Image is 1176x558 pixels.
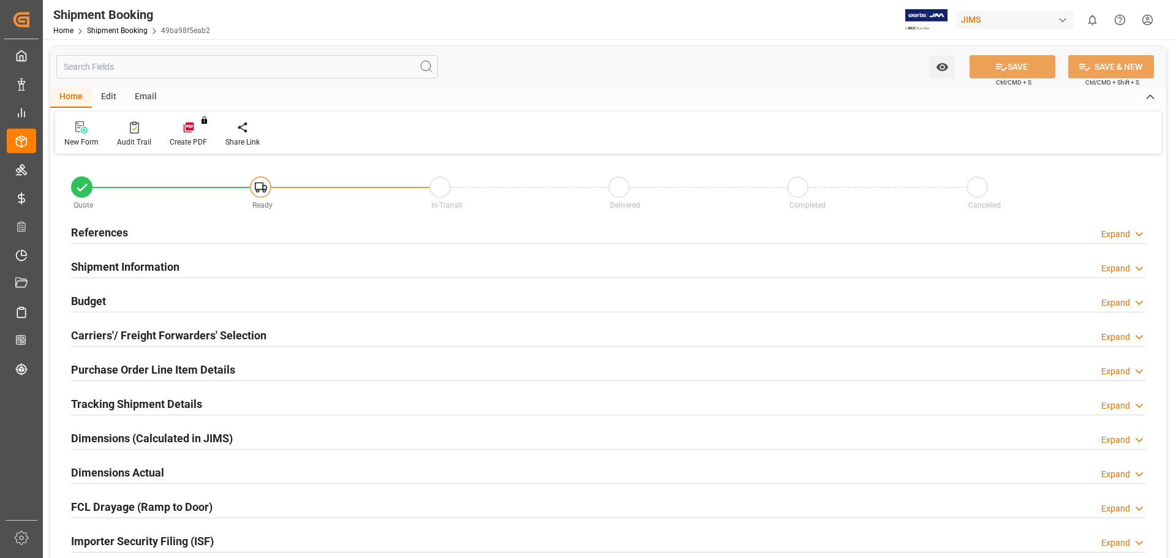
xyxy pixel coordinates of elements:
div: Home [50,87,92,108]
div: Expand [1101,331,1130,344]
span: Ctrl/CMD + Shift + S [1085,78,1139,87]
div: Expand [1101,228,1130,241]
h2: Dimensions Actual [71,464,164,481]
button: Help Center [1106,6,1134,34]
h2: Dimensions (Calculated in JIMS) [71,430,233,447]
div: Edit [92,87,126,108]
a: Shipment Booking [87,26,148,35]
span: Quote [73,201,93,209]
div: Expand [1101,434,1130,447]
button: SAVE [970,55,1055,78]
div: New Form [64,137,99,148]
button: SAVE & NEW [1068,55,1154,78]
div: Expand [1101,262,1130,275]
div: Expand [1101,399,1130,412]
span: Ready [252,201,273,209]
span: Cancelled [968,201,1001,209]
h2: Purchase Order Line Item Details [71,361,235,378]
div: Share Link [225,137,260,148]
span: In-Transit [431,201,462,209]
h2: Importer Security Filing (ISF) [71,533,214,549]
div: Expand [1101,502,1130,515]
span: Delivered [610,201,640,209]
div: Shipment Booking [53,6,210,24]
button: JIMS [956,8,1079,31]
span: Completed [790,201,826,209]
h2: Carriers'/ Freight Forwarders' Selection [71,327,266,344]
div: JIMS [956,11,1074,29]
div: Expand [1101,537,1130,549]
button: show 0 new notifications [1079,6,1106,34]
input: Search Fields [56,55,438,78]
h2: Budget [71,293,106,309]
img: Exertis%20JAM%20-%20Email%20Logo.jpg_1722504956.jpg [905,9,948,31]
span: Ctrl/CMD + S [996,78,1031,87]
div: Audit Trail [117,137,151,148]
h2: FCL Drayage (Ramp to Door) [71,499,213,515]
a: Home [53,26,73,35]
h2: Shipment Information [71,258,179,275]
div: Expand [1101,365,1130,378]
div: Expand [1101,468,1130,481]
div: Email [126,87,166,108]
button: open menu [930,55,955,78]
div: Expand [1101,296,1130,309]
h2: Tracking Shipment Details [71,396,202,412]
h2: References [71,224,128,241]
